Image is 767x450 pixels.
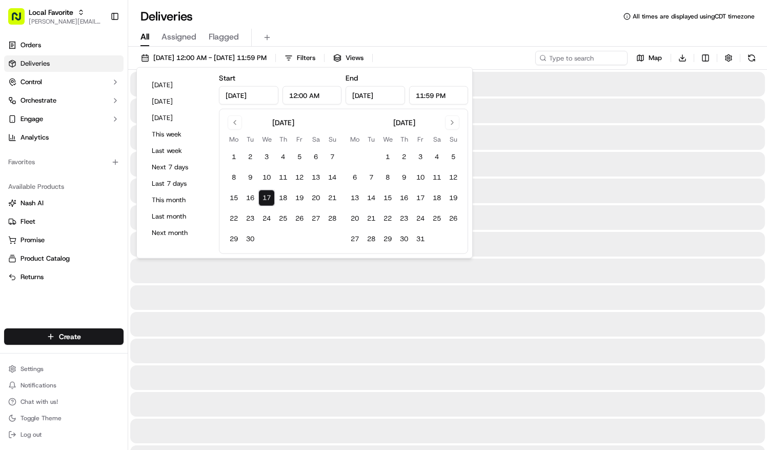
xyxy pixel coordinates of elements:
button: Start new chat [174,101,187,113]
button: 12 [291,169,308,186]
span: Analytics [21,133,49,142]
a: Powered byPylon [72,226,124,234]
th: Tuesday [242,134,258,145]
button: 15 [226,190,242,206]
button: 17 [258,190,275,206]
button: 12 [445,169,461,186]
button: Notifications [4,378,124,393]
button: Chat with us! [4,395,124,409]
button: [PERSON_NAME][EMAIL_ADDRESS][PERSON_NAME][DOMAIN_NAME] [29,17,102,26]
button: Promise [4,232,124,248]
span: Settings [21,365,44,373]
button: 6 [347,169,363,186]
span: API Documentation [97,201,165,211]
button: 24 [412,210,429,227]
button: [DATE] [147,111,209,125]
button: 3 [412,149,429,165]
span: [DATE] [144,159,165,167]
span: Flagged [209,31,239,43]
button: Last 7 days [147,177,209,191]
span: Orders [21,41,41,50]
button: 22 [226,210,242,227]
div: Start new chat [46,97,168,108]
a: Returns [8,272,119,282]
th: Tuesday [363,134,379,145]
span: Nash AI [21,199,44,208]
th: Thursday [275,134,291,145]
button: 26 [445,210,461,227]
div: 📗 [10,202,18,210]
button: 15 [379,190,396,206]
a: 📗Knowledge Base [6,197,83,216]
input: Time [282,86,342,105]
button: 20 [347,210,363,227]
button: 28 [324,210,340,227]
button: 7 [324,149,340,165]
button: Filters [280,51,320,65]
button: 29 [379,231,396,247]
div: Favorites [4,154,124,170]
button: 19 [291,190,308,206]
span: Toggle Theme [21,414,62,422]
button: Log out [4,427,124,442]
button: Nash AI [4,195,124,211]
img: Nash [10,10,31,30]
span: Map [649,53,662,63]
span: Deliveries [21,59,50,68]
span: Product Catalog [21,254,70,263]
button: Views [329,51,368,65]
button: See all [159,131,187,143]
button: 3 [258,149,275,165]
button: 23 [396,210,412,227]
button: 10 [258,169,275,186]
button: Create [4,328,124,345]
input: Date [346,86,405,105]
button: Next 7 days [147,160,209,174]
button: 20 [308,190,324,206]
button: 11 [429,169,445,186]
th: Monday [226,134,242,145]
th: Sunday [445,134,461,145]
a: Analytics [4,129,124,146]
button: 14 [363,190,379,206]
button: 5 [291,149,308,165]
th: Sunday [324,134,340,145]
span: Pylon [102,226,124,234]
button: 10 [412,169,429,186]
span: All times are displayed using CDT timezone [633,12,755,21]
button: 5 [445,149,461,165]
div: Available Products [4,179,124,195]
button: 18 [429,190,445,206]
button: Returns [4,269,124,285]
span: Local Favorite [29,7,73,17]
button: [DATE] [147,94,209,109]
th: Wednesday [379,134,396,145]
input: Type to search [535,51,628,65]
span: Create [59,331,81,342]
button: 31 [412,231,429,247]
button: 27 [347,231,363,247]
button: 30 [396,231,412,247]
button: 14 [324,169,340,186]
span: Log out [21,431,42,439]
button: 19 [445,190,461,206]
div: 💻 [87,202,95,210]
span: Notifications [21,381,56,389]
a: Orders [4,37,124,53]
input: Time [409,86,469,105]
button: 4 [275,149,291,165]
span: Control [21,77,42,87]
button: [DATE] 12:00 AM - [DATE] 11:59 PM [136,51,271,65]
button: 16 [396,190,412,206]
button: 1 [226,149,242,165]
button: Orchestrate [4,92,124,109]
button: 8 [379,169,396,186]
button: Go to next month [445,115,459,130]
button: 23 [242,210,258,227]
img: 1736555255976-a54dd68f-1ca7-489b-9aae-adbdc363a1c4 [21,159,29,167]
button: Control [4,74,124,90]
span: Returns [21,272,44,282]
span: • [138,159,142,167]
span: Assigned [162,31,196,43]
